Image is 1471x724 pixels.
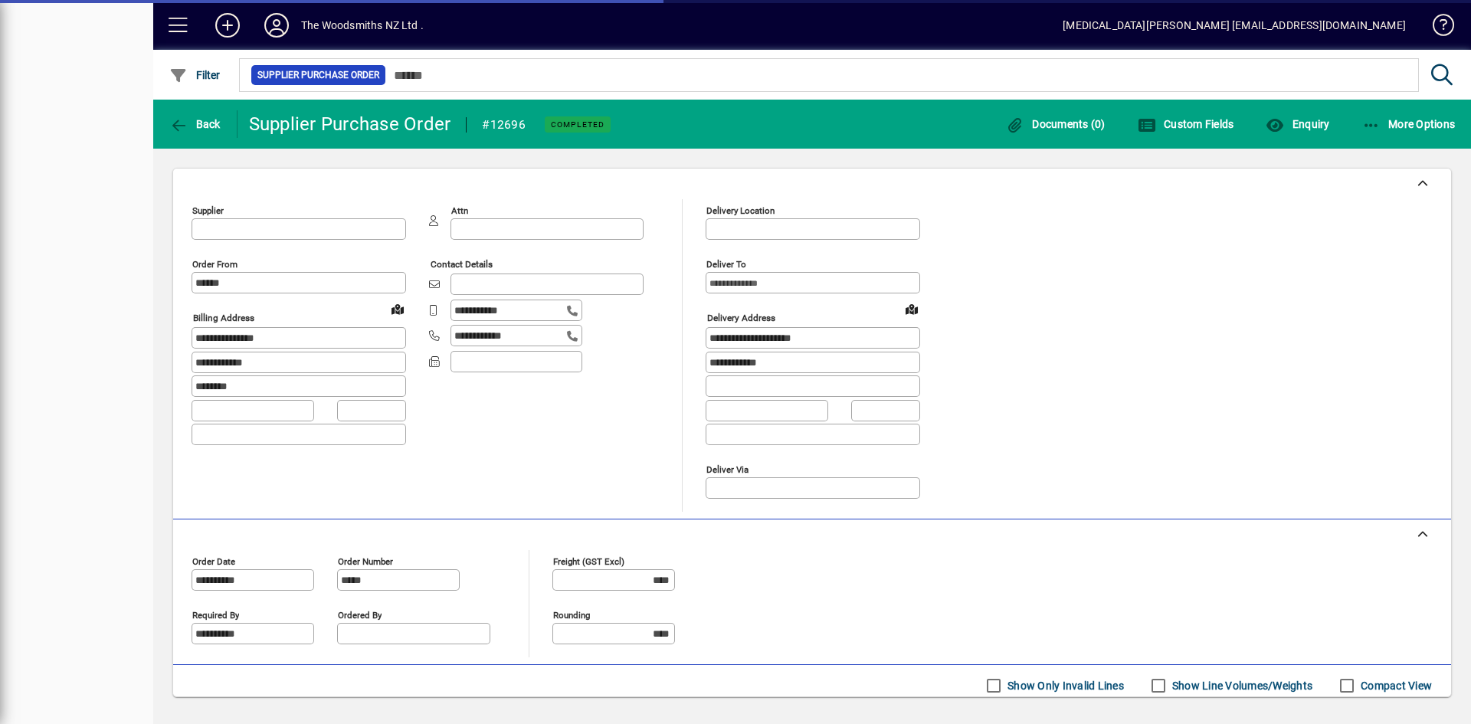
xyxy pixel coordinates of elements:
[451,205,468,216] mat-label: Attn
[165,61,224,89] button: Filter
[553,609,590,620] mat-label: Rounding
[192,609,239,620] mat-label: Required by
[301,13,424,38] div: The Woodsmiths NZ Ltd .
[1004,678,1124,693] label: Show Only Invalid Lines
[257,67,379,83] span: Supplier Purchase Order
[338,609,382,620] mat-label: Ordered by
[1262,110,1333,138] button: Enquiry
[1134,110,1238,138] button: Custom Fields
[553,555,624,566] mat-label: Freight (GST excl)
[153,110,238,138] app-page-header-button: Back
[706,464,749,474] mat-label: Deliver via
[899,296,924,321] a: View on map
[1138,118,1234,130] span: Custom Fields
[551,120,604,129] span: Completed
[1002,110,1109,138] button: Documents (0)
[169,69,221,81] span: Filter
[706,205,775,216] mat-label: Delivery Location
[192,555,235,566] mat-label: Order date
[1358,678,1432,693] label: Compact View
[1358,110,1460,138] button: More Options
[385,296,410,321] a: View on map
[482,113,526,137] div: #12696
[169,118,221,130] span: Back
[252,11,301,39] button: Profile
[1266,118,1329,130] span: Enquiry
[192,259,238,270] mat-label: Order from
[338,555,393,566] mat-label: Order number
[192,205,224,216] mat-label: Supplier
[203,11,252,39] button: Add
[165,110,224,138] button: Back
[1006,118,1106,130] span: Documents (0)
[706,259,746,270] mat-label: Deliver To
[1169,678,1312,693] label: Show Line Volumes/Weights
[1362,118,1456,130] span: More Options
[1421,3,1452,53] a: Knowledge Base
[1063,13,1406,38] div: [MEDICAL_DATA][PERSON_NAME] [EMAIL_ADDRESS][DOMAIN_NAME]
[249,112,451,136] div: Supplier Purchase Order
